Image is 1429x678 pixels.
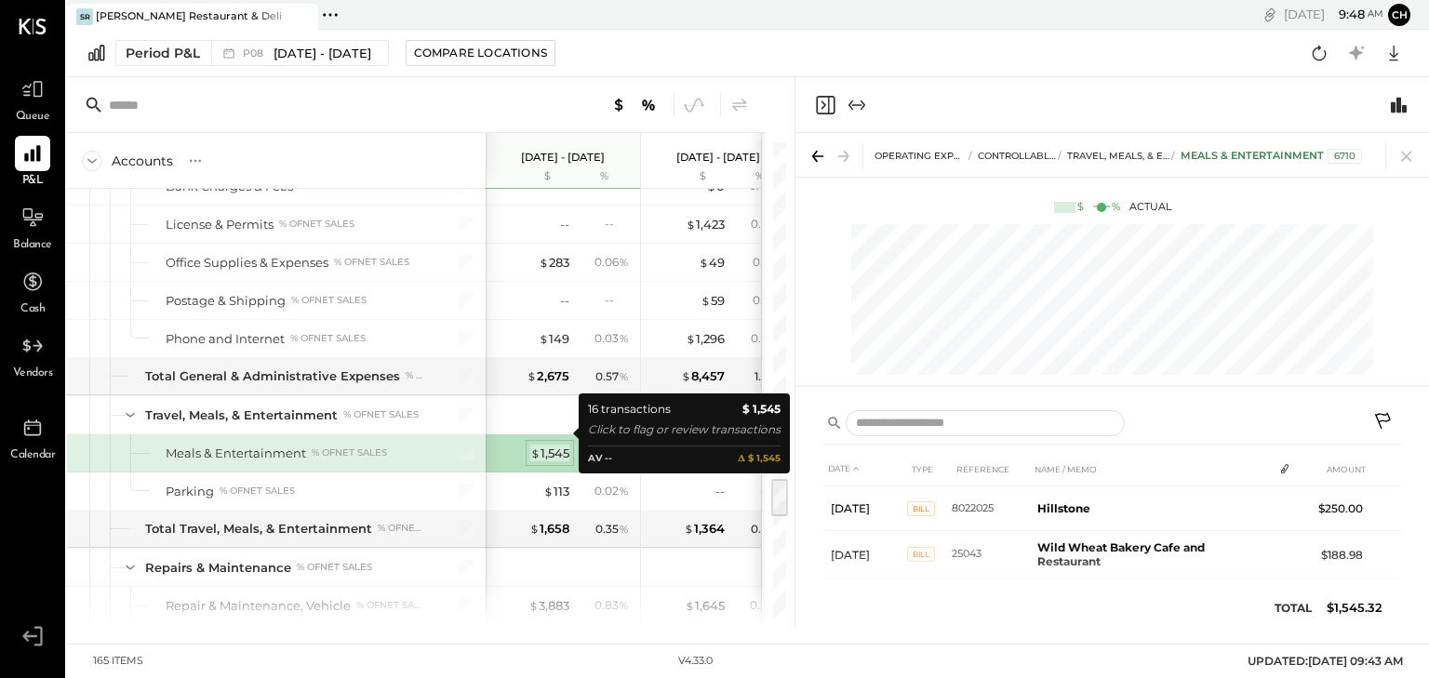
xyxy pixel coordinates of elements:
[952,531,1030,578] td: 25043
[1037,540,1205,568] b: Wild Wheat Bakery Cafe and Restaurant
[126,44,200,62] div: Period P&L
[742,400,781,419] b: $ 1,545
[701,292,725,310] div: 59
[16,109,50,126] span: Queue
[406,369,424,382] div: % of NET SALES
[76,8,93,25] div: SR
[166,483,214,500] div: Parking
[334,256,409,269] div: % of NET SALES
[1328,6,1365,23] span: 9 : 48
[1054,200,1171,215] div: Actual
[750,597,784,614] div: 0.30
[574,169,634,184] div: %
[619,483,629,498] span: %
[588,420,781,439] div: Click to flag or review transactions
[22,173,44,190] span: P&L
[755,368,784,385] div: 1.53
[701,293,711,308] span: $
[823,486,907,531] td: [DATE]
[539,331,549,346] span: $
[1077,200,1084,215] div: $
[543,484,554,499] span: $
[96,9,282,24] div: [PERSON_NAME] Restaurant & Deli
[145,367,400,385] div: Total General & Administrative Expenses
[356,599,423,612] div: % of NET SALES
[530,445,569,462] div: 1,545
[952,486,1030,531] td: 8022025
[823,623,907,668] td: [DATE]
[291,294,367,307] div: % of NET SALES
[729,169,790,184] div: %
[823,578,907,623] td: [DATE]
[676,151,760,164] p: [DATE] - [DATE]
[978,150,1110,162] span: CONTROLLABLE EXPENSES
[619,597,629,612] span: %
[753,292,784,309] div: 0.01
[560,216,569,233] div: --
[686,331,696,346] span: $
[907,547,935,562] span: Bill
[528,598,539,613] span: $
[1388,4,1410,26] button: ch
[166,330,285,348] div: Phone and Internet
[529,521,540,536] span: $
[619,330,629,345] span: %
[166,216,274,233] div: License & Permits
[166,254,328,272] div: Office Supplies & Expenses
[594,254,629,271] div: 0.06
[588,400,671,419] div: 16 transactions
[145,520,372,538] div: Total Travel, Meals, & Entertainment
[907,452,952,486] th: TYPE
[1112,200,1120,215] div: %
[1,264,64,318] a: Cash
[1037,501,1090,515] b: Hillstone
[274,45,371,62] span: [DATE] - [DATE]
[20,301,45,318] span: Cash
[1299,531,1370,578] td: $188.98
[760,483,784,499] div: --
[1284,6,1383,23] div: [DATE]
[753,254,784,271] div: 0.01
[529,520,569,538] div: 1,658
[112,152,173,170] div: Accounts
[588,451,612,467] div: AV --
[605,216,629,232] div: --
[686,216,725,233] div: 1,423
[595,368,629,385] div: 0.57
[814,94,836,116] button: Close panel
[312,446,387,459] div: % of NET SALES
[619,368,629,383] span: %
[823,452,907,486] th: DATE
[594,483,629,499] div: 0.02
[751,216,784,233] div: 0.26
[166,597,351,615] div: Repair & Maintenance, Vehicle
[343,408,419,421] div: % of NET SALES
[145,559,291,577] div: Repairs & Maintenance
[751,521,784,538] div: 0.25
[297,561,372,574] div: % of NET SALES
[619,254,629,269] span: %
[560,292,569,310] div: --
[1,200,64,254] a: Balance
[1328,149,1362,164] div: 6710
[1181,149,1362,164] div: Meals & Entertainment
[684,521,694,536] span: $
[594,330,629,347] div: 0.03
[684,520,725,538] div: 1,364
[539,330,569,348] div: 149
[952,452,1030,486] th: REFERENCE
[605,292,629,308] div: --
[907,501,935,516] span: Bill
[875,150,1030,162] span: OPERATING EXPENSES (EBITDA)
[539,255,549,270] span: $
[220,485,295,498] div: % of NET SALES
[1037,593,1171,607] b: [PERSON_NAME]'s Grill
[115,40,389,66] button: Period P&L P08[DATE] - [DATE]
[685,597,725,615] div: 1,645
[686,330,725,348] div: 1,296
[907,593,935,608] span: Bill
[681,368,691,383] span: $
[699,254,725,272] div: 49
[846,94,868,116] button: Expand panel (e)
[528,597,569,615] div: 3,883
